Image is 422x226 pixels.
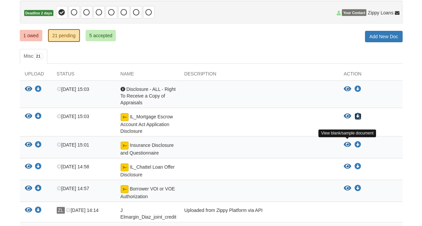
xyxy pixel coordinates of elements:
div: Status [52,70,115,80]
span: Insurance Disclosure and Questionnaire [121,143,174,156]
a: Download IL_Chattel Loan Offer Disclosure [35,164,42,170]
button: View Borrower VOI or VOE Authorization [344,185,351,192]
a: Download J Elmargin_Diaz_joint_credit [35,208,42,213]
button: View Insurance Disclosure and Questionnaire [344,142,351,148]
button: View Borrower VOI or VOE Authorization [25,185,32,192]
button: View Disclosure - ALL - Right To Receive a Copy of Appraisals [344,86,351,93]
button: View J Elmargin_Diaz_joint_credit [25,207,32,214]
a: Download Borrower VOI or VOE Authorization [355,186,361,191]
span: ZL [57,207,65,214]
img: Document fully signed [121,185,129,193]
span: [DATE] 15:01 [57,142,89,148]
a: Download Insurance Disclosure and Questionnaire [35,143,42,148]
span: IL_Mortgage Escrow Account Act Application Disclosure [121,114,173,134]
span: [DATE] 14:14 [66,208,98,213]
span: Your Contact [342,9,366,16]
button: View IL_Chattel Loan Offer Disclosure [344,163,351,170]
div: Upload [20,70,52,80]
a: Download Disclosure - ALL - Right To Receive a Copy of Appraisals [35,87,42,92]
button: View Insurance Disclosure and Questionnaire [25,142,32,149]
span: J Elmargin_Diaz_joint_credit [121,208,177,220]
a: 21 pending [48,29,80,42]
span: [DATE] 14:58 [57,164,89,169]
div: View blank/sample document [318,129,376,137]
span: [DATE] 15:03 [57,87,89,92]
img: Document fully signed [121,142,129,150]
span: IL_Chattel Loan Offer Disclosure [121,164,175,177]
button: View IL_Chattel Loan Offer Disclosure [25,163,32,170]
span: [DATE] 14:57 [57,186,89,191]
a: 1 owed [20,30,42,41]
button: View IL_Mortgage Escrow Account Act Application Disclosure [344,113,351,120]
a: 5 accepted [86,30,116,41]
div: Action [339,70,403,80]
span: Borrower VOI or VOE Authorization [121,186,175,199]
a: Download IL_Mortgage Escrow Account Act Application Disclosure [355,114,361,119]
button: View IL_Mortgage Escrow Account Act Application Disclosure [25,113,32,120]
a: Download Disclosure - ALL - Right To Receive a Copy of Appraisals [355,87,361,92]
span: Disclosure - ALL - Right To Receive a Copy of Appraisals [121,87,176,105]
div: Name [115,70,179,80]
a: Download IL_Chattel Loan Offer Disclosure [355,164,361,169]
span: 21 [33,53,43,60]
a: Misc [20,49,47,64]
div: Uploaded from Zippy Platform via API [179,207,339,220]
span: [DATE] 15:03 [57,114,89,119]
img: Document fully signed [121,163,129,171]
span: Deadline 2 days [24,10,53,16]
a: Download Insurance Disclosure and Questionnaire [355,142,361,148]
button: View Disclosure - ALL - Right To Receive a Copy of Appraisals [25,86,32,93]
div: Description [179,70,339,80]
a: Download Borrower VOI or VOE Authorization [35,186,42,191]
img: Document fully signed [121,113,129,121]
span: Zippy Loans [368,9,393,16]
a: Download IL_Mortgage Escrow Account Act Application Disclosure [35,114,42,119]
a: Add New Doc [365,31,403,42]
